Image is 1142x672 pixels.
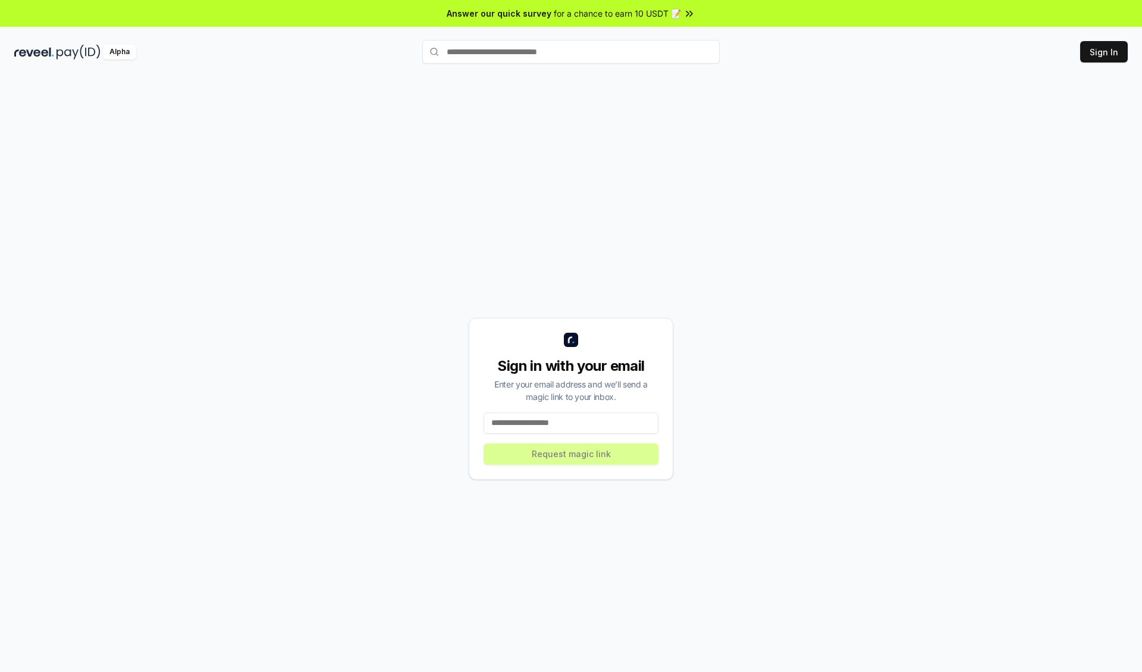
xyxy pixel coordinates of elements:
div: Alpha [103,45,136,60]
div: Sign in with your email [484,357,658,376]
img: pay_id [57,45,101,60]
img: logo_small [564,333,578,347]
span: for a chance to earn 10 USDT 📝 [554,7,681,20]
span: Answer our quick survey [447,7,551,20]
button: Sign In [1080,41,1128,62]
div: Enter your email address and we’ll send a magic link to your inbox. [484,378,658,403]
img: reveel_dark [14,45,54,60]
